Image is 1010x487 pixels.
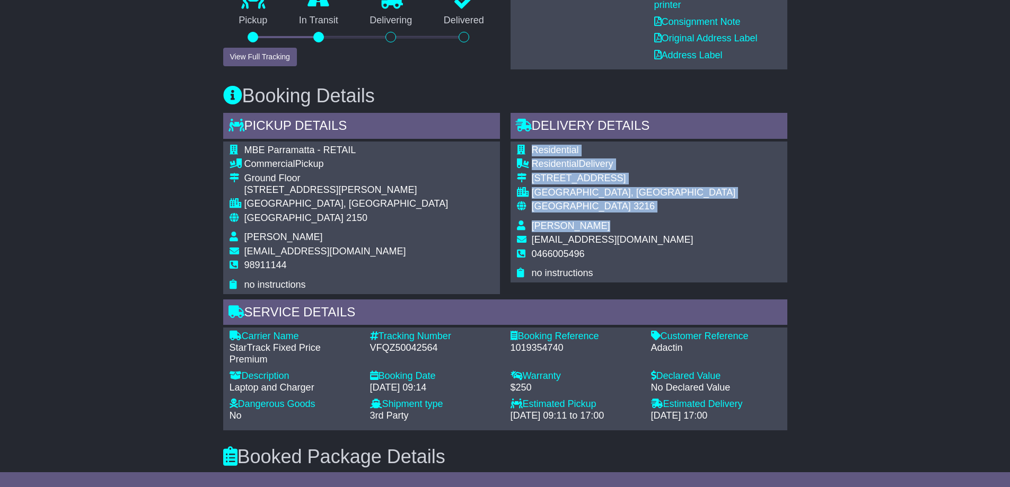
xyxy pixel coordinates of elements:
span: 3rd Party [370,410,409,421]
div: Tracking Number [370,331,500,342]
div: [DATE] 17:00 [651,410,781,422]
div: Delivery Details [511,113,787,141]
span: 0466005496 [532,249,585,259]
span: MBE Parramatta - RETAIL [244,145,356,155]
p: Delivering [354,15,428,26]
div: Description [230,370,359,382]
span: 3216 [634,201,655,211]
a: Address Label [654,50,723,60]
span: no instructions [244,279,306,290]
div: Booking Date [370,370,500,382]
div: $250 [511,382,640,394]
div: Pickup [244,158,449,170]
div: Laptop and Charger [230,382,359,394]
a: Consignment Note [654,16,741,27]
span: 2150 [346,212,367,223]
div: [STREET_ADDRESS] [532,173,736,184]
div: Estimated Delivery [651,399,781,410]
div: Delivery [532,158,736,170]
p: Pickup [223,15,284,26]
div: No Declared Value [651,382,781,394]
div: VFQZ50042564 [370,342,500,354]
div: [GEOGRAPHIC_DATA], [GEOGRAPHIC_DATA] [532,187,736,199]
button: View Full Tracking [223,48,297,66]
a: Original Address Label [654,33,758,43]
div: Booking Reference [511,331,640,342]
span: [EMAIL_ADDRESS][DOMAIN_NAME] [244,246,406,256]
div: Shipment type [370,399,500,410]
h3: Booking Details [223,85,787,107]
div: Service Details [223,299,787,328]
div: Declared Value [651,370,781,382]
span: [PERSON_NAME] [244,232,323,242]
div: 1019354740 [511,342,640,354]
span: no instructions [532,268,593,278]
div: [DATE] 09:11 to 17:00 [511,410,640,422]
span: [EMAIL_ADDRESS][DOMAIN_NAME] [532,234,693,245]
div: [STREET_ADDRESS][PERSON_NAME] [244,184,449,196]
div: Warranty [511,370,640,382]
span: Residential [532,158,579,169]
h3: Booked Package Details [223,446,787,467]
div: Customer Reference [651,331,781,342]
div: Estimated Pickup [511,399,640,410]
div: Ground Floor [244,173,449,184]
div: Adactin [651,342,781,354]
span: [GEOGRAPHIC_DATA] [532,201,631,211]
div: Pickup Details [223,113,500,141]
div: StarTrack Fixed Price Premium [230,342,359,365]
div: Carrier Name [230,331,359,342]
span: Residential [532,145,579,155]
span: 98911144 [244,260,287,270]
div: [DATE] 09:14 [370,382,500,394]
span: [GEOGRAPHIC_DATA] [244,212,344,223]
span: [PERSON_NAME] [532,220,610,231]
div: [GEOGRAPHIC_DATA], [GEOGRAPHIC_DATA] [244,198,449,210]
p: In Transit [283,15,354,26]
div: Dangerous Goods [230,399,359,410]
span: No [230,410,242,421]
p: Delivered [428,15,500,26]
span: Commercial [244,158,295,169]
